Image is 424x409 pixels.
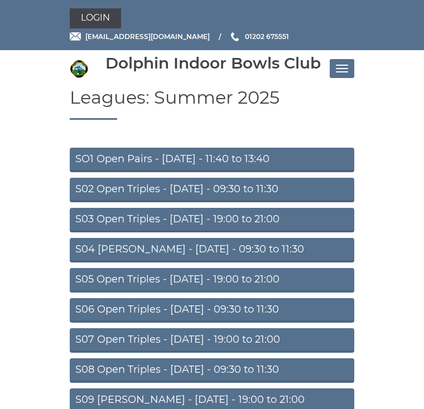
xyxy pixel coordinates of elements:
a: S03 Open Triples - [DATE] - 19:00 to 21:00 [70,208,354,232]
a: S02 Open Triples - [DATE] - 09:30 to 11:30 [70,178,354,202]
img: Dolphin Indoor Bowls Club [70,60,88,78]
a: S07 Open Triples - [DATE] - 19:00 to 21:00 [70,328,354,353]
img: Phone us [231,32,239,41]
a: SO1 Open Pairs - [DATE] - 11:40 to 13:40 [70,148,354,172]
h1: Leagues: Summer 2025 [70,87,354,120]
span: [EMAIL_ADDRESS][DOMAIN_NAME] [85,32,210,41]
img: Email [70,32,81,41]
a: S04 [PERSON_NAME] - [DATE] - 09:30 to 11:30 [70,238,354,262]
a: Phone us 01202 675551 [229,31,289,42]
div: Dolphin Indoor Bowls Club [105,55,321,72]
a: Login [70,8,121,28]
a: S05 Open Triples - [DATE] - 19:00 to 21:00 [70,268,354,293]
a: Email [EMAIL_ADDRESS][DOMAIN_NAME] [70,31,210,42]
button: Toggle navigation [330,59,354,78]
a: S08 Open Triples - [DATE] - 09:30 to 11:30 [70,358,354,383]
span: 01202 675551 [245,32,289,41]
a: S06 Open Triples - [DATE] - 09:30 to 11:30 [70,298,354,323]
